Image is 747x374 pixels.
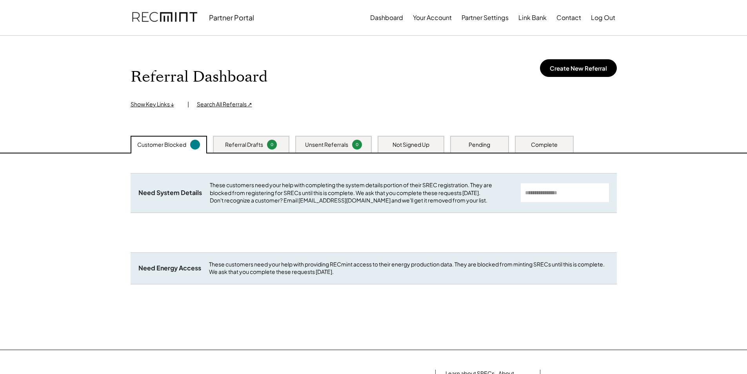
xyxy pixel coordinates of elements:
div: Customer Blocked [137,141,186,149]
div: Search All Referrals ↗ [197,100,252,108]
div: Pending [469,141,490,149]
div: Referral Drafts [225,141,263,149]
button: Log Out [591,10,615,26]
div: Need Energy Access [138,264,201,272]
div: 0 [353,142,361,148]
div: These customers need your help with providing RECmint access to their energy production data. The... [209,261,609,276]
button: Dashboard [370,10,403,26]
div: Unsent Referrals [305,141,348,149]
button: Link Bank [518,10,547,26]
div: These customers need your help with completing the system details portion of their SREC registrat... [210,181,513,204]
div: Complete [531,141,558,149]
div: Not Signed Up [393,141,429,149]
button: Your Account [413,10,452,26]
h1: Referral Dashboard [131,68,267,86]
div: 0 [268,142,276,148]
img: yH5BAEAAAAALAAAAAABAAEAAAIBRAA7 [295,55,338,99]
button: Partner Settings [462,10,509,26]
button: Create New Referral [540,59,617,77]
img: recmint-logotype%403x.png [132,4,197,31]
div: Show Key Links ↓ [131,100,180,108]
div: Partner Portal [209,13,254,22]
div: Need System Details [138,189,202,197]
div: | [187,100,189,108]
button: Contact [556,10,581,26]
